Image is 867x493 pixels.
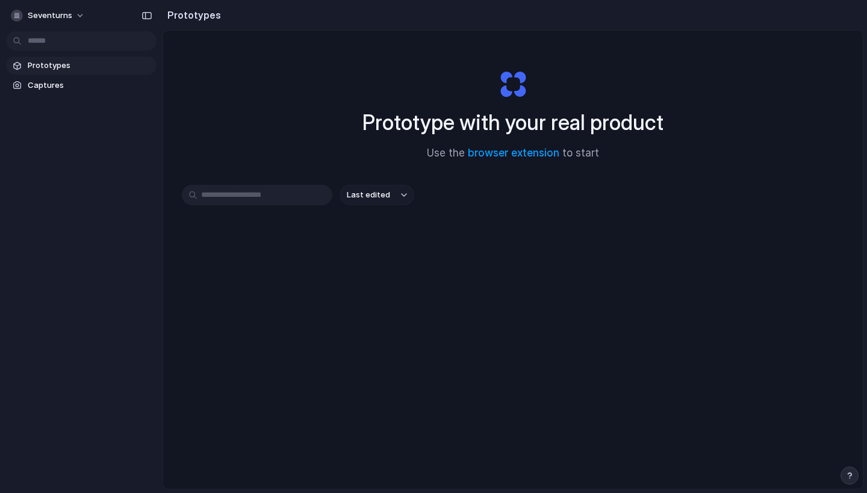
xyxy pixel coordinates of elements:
[468,147,559,159] a: browser extension
[6,6,91,25] button: seventurns
[163,8,221,22] h2: Prototypes
[347,189,390,201] span: Last edited
[6,57,157,75] a: Prototypes
[28,60,152,72] span: Prototypes
[340,185,414,205] button: Last edited
[6,76,157,95] a: Captures
[427,146,599,161] span: Use the to start
[362,107,663,138] h1: Prototype with your real product
[28,10,72,22] span: seventurns
[28,79,152,91] span: Captures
